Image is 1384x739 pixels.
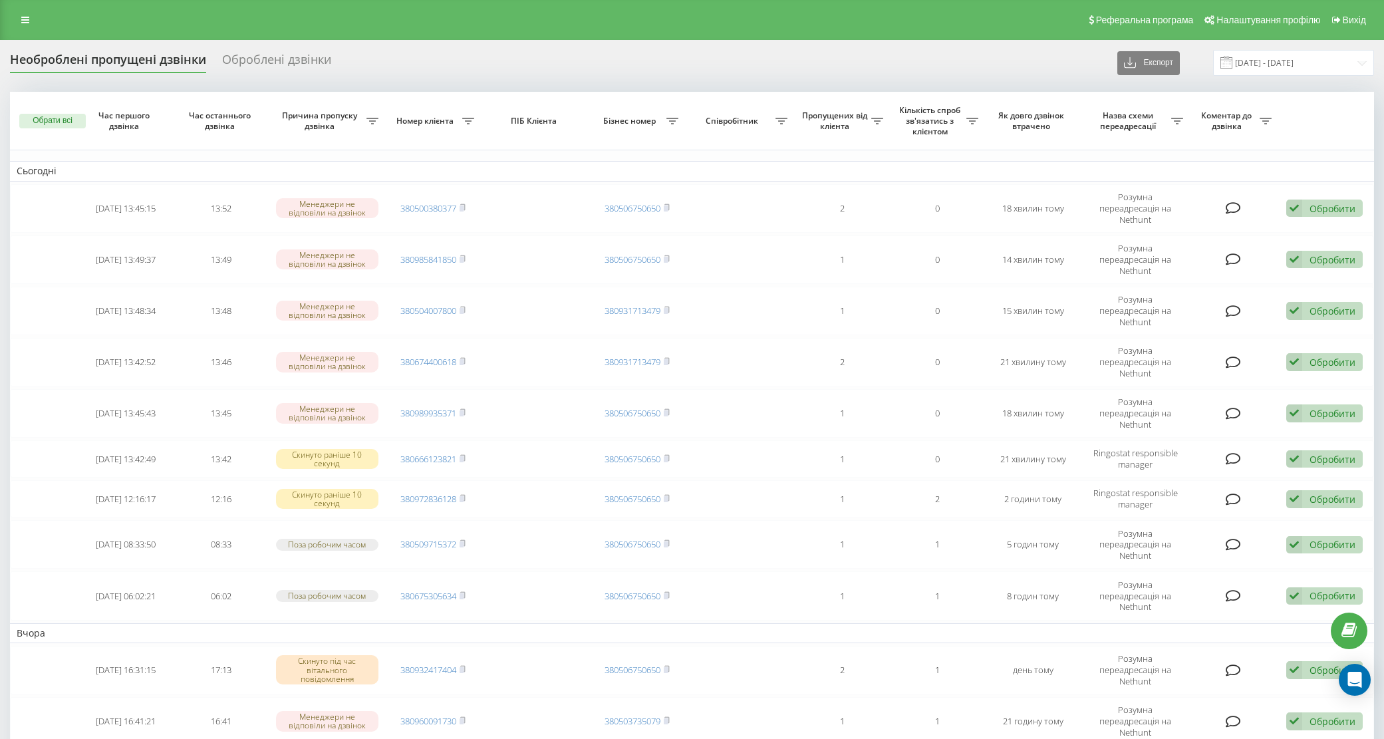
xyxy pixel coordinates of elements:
a: 380666123821 [400,453,456,465]
a: 380931713479 [605,305,660,317]
div: Open Intercom Messenger [1339,664,1371,696]
span: Коментар до дзвінка [1196,110,1260,131]
span: Як довго дзвінок втрачено [996,110,1070,131]
a: 380674400618 [400,356,456,368]
td: 2 [794,338,890,386]
a: 380972836128 [400,493,456,505]
a: 380506750650 [605,202,660,214]
div: Скинуто раніше 10 секунд [276,449,378,469]
div: Обробити [1310,715,1355,728]
span: Номер клієнта [392,116,462,126]
td: 0 [890,287,986,335]
td: 1 [794,571,890,620]
td: 2 [794,184,890,233]
div: Обробити [1310,202,1355,215]
a: 380932417404 [400,664,456,676]
div: Менеджери не відповіли на дзвінок [276,249,378,269]
td: Розумна переадресація на Nethunt [1081,520,1190,569]
a: 380503735079 [605,715,660,727]
td: 13:52 [174,184,269,233]
td: 1 [794,520,890,569]
td: Розумна переадресація на Nethunt [1081,184,1190,233]
a: 380506750650 [605,493,660,505]
td: день тому [985,646,1081,694]
td: [DATE] 13:49:37 [78,235,174,284]
td: [DATE] 13:42:52 [78,338,174,386]
td: 15 хвилин тому [985,287,1081,335]
td: Розумна переадресація на Nethunt [1081,235,1190,284]
td: 13:48 [174,287,269,335]
a: 380989935371 [400,407,456,419]
div: Обробити [1310,664,1355,676]
td: 13:49 [174,235,269,284]
td: 1 [794,287,890,335]
td: 1 [890,520,986,569]
div: Поза робочим часом [276,590,378,601]
a: 380506750650 [605,538,660,550]
div: Обробити [1310,407,1355,420]
td: 2 [890,480,986,517]
div: Обробити [1310,538,1355,551]
span: Пропущених від клієнта [801,110,871,131]
td: 14 хвилин тому [985,235,1081,284]
td: 1 [794,440,890,478]
td: 13:45 [174,389,269,438]
div: Менеджери не відповіли на дзвінок [276,301,378,321]
td: 13:42 [174,440,269,478]
td: 2 години тому [985,480,1081,517]
td: 0 [890,389,986,438]
td: Розумна переадресація на Nethunt [1081,646,1190,694]
div: Обробити [1310,453,1355,466]
div: Скинуто раніше 10 секунд [276,489,378,509]
a: 380506750650 [605,253,660,265]
td: Розумна переадресація на Nethunt [1081,287,1190,335]
span: Причина пропуску дзвінка [276,110,366,131]
td: Розумна переадресація на Nethunt [1081,338,1190,386]
td: Розумна переадресація на Nethunt [1081,571,1190,620]
td: 21 хвилину тому [985,338,1081,386]
td: 1 [890,646,986,694]
div: Менеджери не відповіли на дзвінок [276,352,378,372]
td: Сьогодні [10,161,1374,181]
a: 380506750650 [605,664,660,676]
td: 18 хвилин тому [985,184,1081,233]
td: 18 хвилин тому [985,389,1081,438]
td: 8 годин тому [985,571,1081,620]
td: [DATE] 16:31:15 [78,646,174,694]
td: 2 [794,646,890,694]
td: [DATE] 13:45:43 [78,389,174,438]
td: Ringostat responsible manager [1081,480,1190,517]
td: Вчора [10,623,1374,643]
td: [DATE] 08:33:50 [78,520,174,569]
div: Поза робочим часом [276,539,378,550]
td: 1 [794,389,890,438]
td: [DATE] 06:02:21 [78,571,174,620]
span: Вихід [1343,15,1366,25]
div: Обробити [1310,253,1355,266]
a: 380506750650 [605,407,660,419]
a: 380931713479 [605,356,660,368]
td: [DATE] 13:42:49 [78,440,174,478]
td: [DATE] 12:16:17 [78,480,174,517]
td: [DATE] 13:45:15 [78,184,174,233]
span: Час останнього дзвінка [184,110,258,131]
td: 06:02 [174,571,269,620]
td: Ringostat responsible manager [1081,440,1190,478]
td: 0 [890,235,986,284]
td: 12:16 [174,480,269,517]
a: 380504007800 [400,305,456,317]
a: 380960091730 [400,715,456,727]
a: 380506750650 [605,590,660,602]
td: Розумна переадресація на Nethunt [1081,389,1190,438]
span: Кількість спроб зв'язатись з клієнтом [897,105,967,136]
td: 0 [890,184,986,233]
div: Обробити [1310,493,1355,506]
div: Необроблені пропущені дзвінки [10,53,206,73]
div: Менеджери не відповіли на дзвінок [276,711,378,731]
td: 5 годин тому [985,520,1081,569]
td: 1 [794,235,890,284]
div: Скинуто під час вітального повідомлення [276,655,378,684]
td: 13:46 [174,338,269,386]
td: 0 [890,440,986,478]
span: Час першого дзвінка [89,110,163,131]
